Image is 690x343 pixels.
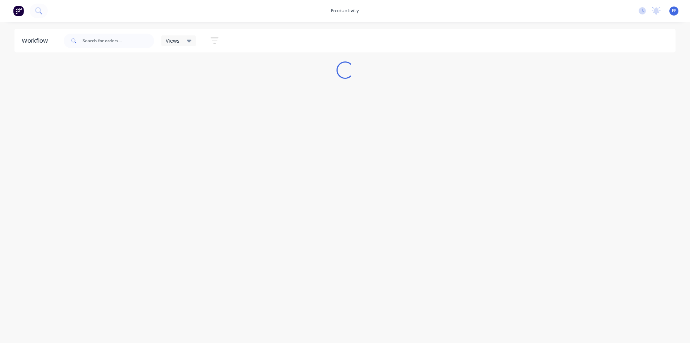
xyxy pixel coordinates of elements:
img: Factory [13,5,24,16]
span: FF [672,8,676,14]
input: Search for orders... [82,34,154,48]
div: Workflow [22,37,51,45]
span: Views [166,37,179,44]
div: productivity [327,5,363,16]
